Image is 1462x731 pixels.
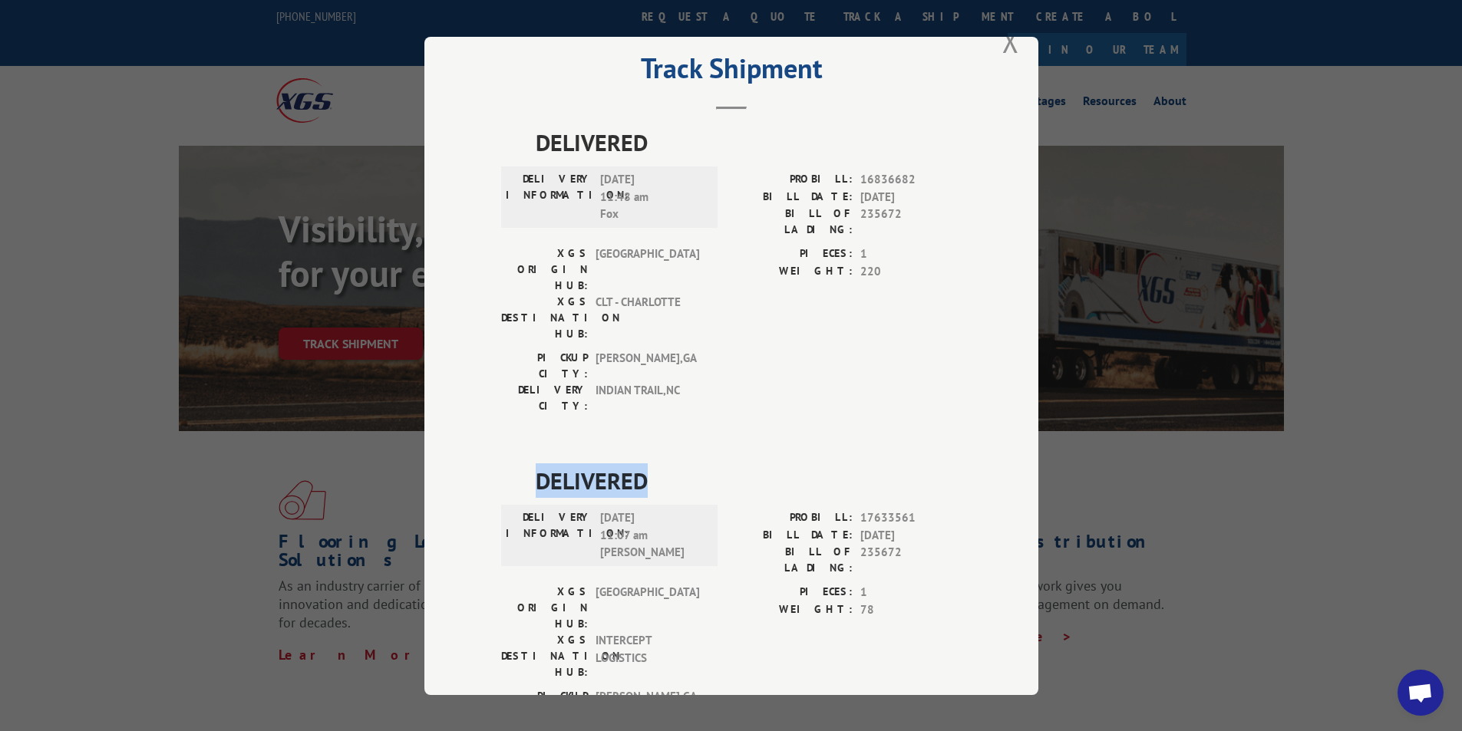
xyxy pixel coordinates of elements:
span: [DATE] [860,526,962,544]
label: DELIVERY INFORMATION: [506,509,592,561]
label: PROBILL: [731,509,853,527]
span: DELIVERED [536,463,962,498]
label: WEIGHT: [731,601,853,618]
span: [DATE] 11:07 am [PERSON_NAME] [600,509,704,561]
span: DELIVERED [536,125,962,160]
label: BILL DATE: [731,188,853,206]
span: 16836682 [860,171,962,189]
label: BILL DATE: [731,526,853,544]
label: XGS DESTINATION HUB: [501,294,588,342]
span: CLT - CHARLOTTE [596,294,699,342]
label: BILL OF LADING: [731,544,853,576]
span: [PERSON_NAME] , GA [596,350,699,382]
label: XGS DESTINATION HUB: [501,632,588,680]
span: INTERCEPT LOGISTICS [596,632,699,680]
span: 1 [860,584,962,601]
span: 17633561 [860,509,962,527]
span: [GEOGRAPHIC_DATA] [596,245,699,294]
button: Close modal [1002,21,1019,61]
span: INDIAN TRAIL , NC [596,382,699,414]
label: PICKUP CITY: [501,688,588,720]
span: 78 [860,601,962,618]
label: DELIVERY CITY: [501,382,588,414]
div: Open chat [1398,670,1444,716]
span: 1 [860,245,962,263]
h2: Track Shipment [501,58,962,87]
span: 235672 [860,206,962,238]
label: BILL OF LADING: [731,206,853,238]
label: XGS ORIGIN HUB: [501,245,588,294]
label: DELIVERY INFORMATION: [506,171,592,223]
label: PIECES: [731,584,853,601]
span: 235672 [860,544,962,576]
span: 220 [860,262,962,280]
label: XGS ORIGIN HUB: [501,584,588,632]
span: [DATE] [860,188,962,206]
span: [DATE] 11:48 am Fox [600,171,704,223]
span: [PERSON_NAME] , GA [596,688,699,720]
label: WEIGHT: [731,262,853,280]
label: PROBILL: [731,171,853,189]
label: PIECES: [731,245,853,263]
label: PICKUP CITY: [501,350,588,382]
span: [GEOGRAPHIC_DATA] [596,584,699,632]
